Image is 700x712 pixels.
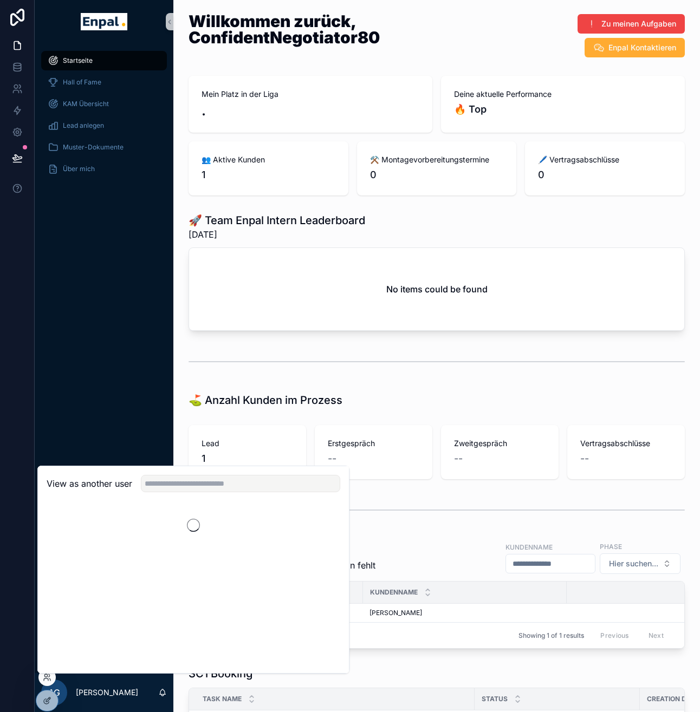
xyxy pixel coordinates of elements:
[202,102,419,120] h2: .
[63,56,93,65] span: Startseite
[41,138,167,157] a: Muster-Dokumente
[386,283,488,296] h2: No items could be found
[41,73,167,92] a: Hall of Fame
[189,13,496,45] h1: Willkommen zurück, ConfidentNegotiator80
[41,159,167,179] a: Über mich
[454,451,463,466] span: --
[454,438,546,449] span: Zweitgespräch
[578,14,685,34] button: Zu meinen Aufgaben
[647,695,698,703] span: Creation Date
[328,451,336,466] span: --
[35,43,173,193] div: scrollable content
[454,89,672,100] span: Deine aktuelle Performance
[63,78,101,87] span: Hall of Fame
[328,438,419,449] span: Erstgespräch
[41,94,167,114] a: KAM Übersicht
[203,695,242,703] span: Task Name
[600,553,680,574] button: Select Button
[41,116,167,135] a: Lead anlegen
[63,121,104,130] span: Lead anlegen
[47,477,132,490] h2: View as another user
[370,154,504,165] span: ⚒️ Montagevorbereitungstermine
[482,695,508,703] span: Status
[580,451,589,466] span: --
[63,100,109,108] span: KAM Übersicht
[454,103,487,115] strong: 🔥 Top
[81,13,127,30] img: App logo
[202,451,293,466] span: 1
[370,167,504,182] span: 0
[370,609,560,617] a: [PERSON_NAME]
[63,143,124,152] span: Muster-Dokumente
[76,687,138,698] p: [PERSON_NAME]
[202,438,293,449] span: Lead
[585,38,685,57] button: Enpal Kontaktieren
[538,167,672,182] span: 0
[189,393,342,408] h1: ⛳ Anzahl Kunden im Prozess
[189,228,365,241] span: [DATE]
[202,89,419,100] span: Mein Platz in der Liga
[601,18,676,29] span: Zu meinen Aufgaben
[580,438,672,449] span: Vertragsabschlüsse
[370,609,422,617] span: [PERSON_NAME]
[41,51,167,70] a: Startseite
[189,666,252,681] h1: SC1 Booking
[600,541,622,551] label: Phase
[505,542,553,552] label: Kundenname
[189,213,365,228] h1: 🚀 Team Enpal Intern Leaderboard
[609,558,658,569] span: Hier suchen...
[202,167,335,182] span: 1
[202,154,335,165] span: 👥 Aktive Kunden
[608,42,676,53] span: Enpal Kontaktieren
[538,154,672,165] span: 🖊️ Vertragsabschlüsse
[63,165,95,173] span: Über mich
[370,588,418,597] span: Kundenname
[518,631,584,640] span: Showing 1 of 1 results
